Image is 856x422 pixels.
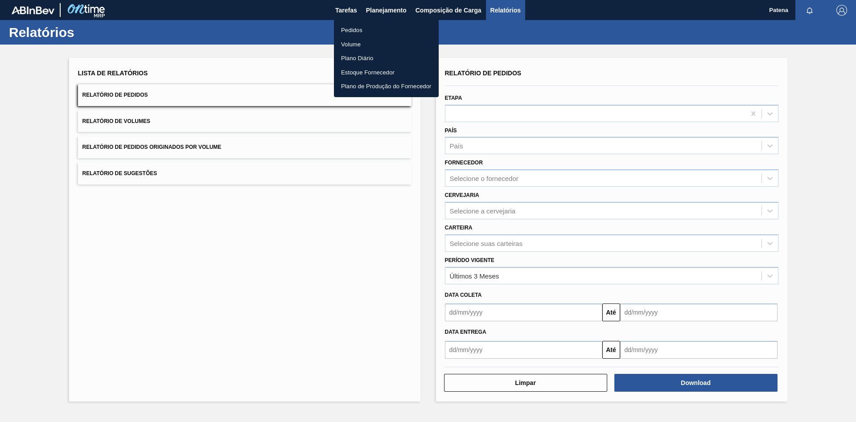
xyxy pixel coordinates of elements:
a: Estoque Fornecedor [334,66,439,80]
a: Volume [334,37,439,52]
a: Pedidos [334,23,439,37]
a: Plano Diário [334,51,439,66]
a: Plano de Produção do Fornecedor [334,79,439,94]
